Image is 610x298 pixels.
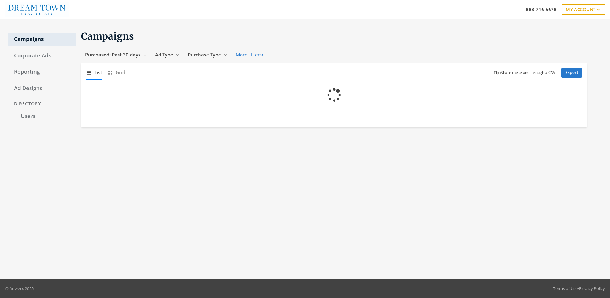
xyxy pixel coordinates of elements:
[85,51,140,58] span: Purchased: Past 30 days
[553,285,605,292] div: •
[5,285,34,292] p: © Adwerx 2025
[107,66,125,79] button: Grid
[8,49,76,63] a: Corporate Ads
[526,6,557,13] a: 888.746.5678
[8,33,76,46] a: Campaigns
[184,49,232,61] button: Purchase Type
[8,98,76,110] div: Directory
[5,2,69,17] img: Adwerx
[579,286,605,291] a: Privacy Policy
[151,49,184,61] button: Ad Type
[81,49,151,61] button: Purchased: Past 30 days
[494,70,501,75] b: Tip:
[81,30,134,42] span: Campaigns
[155,51,173,58] span: Ad Type
[494,70,556,76] small: Share these ads through a CSV.
[14,110,76,123] a: Users
[553,286,578,291] a: Terms of Use
[116,69,125,76] span: Grid
[86,66,102,79] button: List
[94,69,102,76] span: List
[562,4,605,15] a: My Account
[232,49,268,61] button: More Filters
[188,51,221,58] span: Purchase Type
[561,68,582,78] a: Export
[8,65,76,79] a: Reporting
[8,82,76,95] a: Ad Designs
